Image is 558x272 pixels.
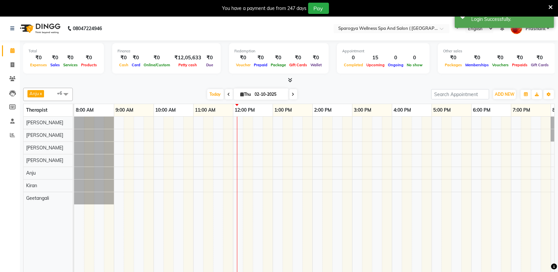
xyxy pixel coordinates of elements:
span: Today [207,89,224,99]
div: Finance [117,48,215,54]
span: Anju [26,170,36,176]
span: +6 [57,90,67,96]
div: ₹0 [142,54,172,62]
div: ₹0 [443,54,464,62]
div: ₹0 [288,54,309,62]
a: 9:00 AM [114,105,135,115]
button: ADD NEW [493,90,516,99]
span: Cash [117,63,130,67]
div: 0 [342,54,365,62]
div: ₹0 [130,54,142,62]
span: Due [205,63,215,67]
span: Upcoming [365,63,386,67]
a: 6:00 PM [472,105,492,115]
span: Therapist [26,107,47,113]
div: Other sales [443,48,550,54]
a: 4:00 PM [392,105,413,115]
div: 15 [365,54,386,62]
a: 7:00 PM [511,105,532,115]
span: [PERSON_NAME] [26,145,63,151]
span: No show [405,63,424,67]
span: Online/Custom [142,63,172,67]
div: ₹0 [79,54,99,62]
div: ₹0 [529,54,550,62]
div: ₹0 [117,54,130,62]
div: Appointment [342,48,424,54]
span: [PERSON_NAME] [26,157,63,163]
div: ₹0 [490,54,510,62]
span: Prepaids [510,63,529,67]
span: Voucher [234,63,252,67]
a: 1:00 PM [273,105,294,115]
span: [PERSON_NAME] [26,132,63,138]
span: Ongoing [386,63,405,67]
div: ₹12,05,633 [172,54,204,62]
a: x [39,91,42,96]
span: ADD NEW [495,92,514,97]
a: 2:00 PM [313,105,334,115]
span: Expenses [28,63,49,67]
span: Package [269,63,288,67]
div: ₹0 [510,54,529,62]
span: Thu [239,92,253,97]
div: ₹0 [252,54,269,62]
span: Gift Cards [529,63,550,67]
span: Products [79,63,99,67]
div: ₹0 [204,54,215,62]
span: Services [62,63,79,67]
input: 2025-10-02 [253,89,286,99]
input: Search Appointment [431,89,489,99]
span: Kiran [26,183,37,189]
span: Petty cash [177,63,199,67]
a: 3:00 PM [352,105,373,115]
span: Memberships [464,63,490,67]
span: [PERSON_NAME] [26,120,63,126]
span: Wallet [309,63,323,67]
span: Sales [49,63,62,67]
span: Packages [443,63,464,67]
span: Completed [342,63,365,67]
span: Gift Cards [288,63,309,67]
span: Anju [29,91,39,96]
a: 12:00 PM [233,105,257,115]
div: 0 [405,54,424,62]
div: You have a payment due from 247 days [222,5,307,12]
span: Prashant [526,25,545,32]
span: Geetangali [26,195,49,201]
div: ₹0 [62,54,79,62]
div: ₹0 [234,54,252,62]
a: 5:00 PM [432,105,453,115]
div: 0 [386,54,405,62]
span: Card [130,63,142,67]
b: 08047224946 [73,19,102,38]
div: ₹0 [49,54,62,62]
a: 10:00 AM [154,105,178,115]
span: Prepaid [252,63,269,67]
div: ₹0 [309,54,323,62]
div: Login Successfully. [471,16,549,23]
img: logo [17,19,62,38]
a: 8:00 AM [74,105,95,115]
div: Redemption [234,48,323,54]
div: ₹0 [464,54,490,62]
div: ₹0 [28,54,49,62]
img: Prashant [511,23,522,34]
div: ₹0 [269,54,288,62]
button: Pay [308,3,329,14]
div: Total [28,48,99,54]
a: 11:00 AM [194,105,217,115]
span: Vouchers [490,63,510,67]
